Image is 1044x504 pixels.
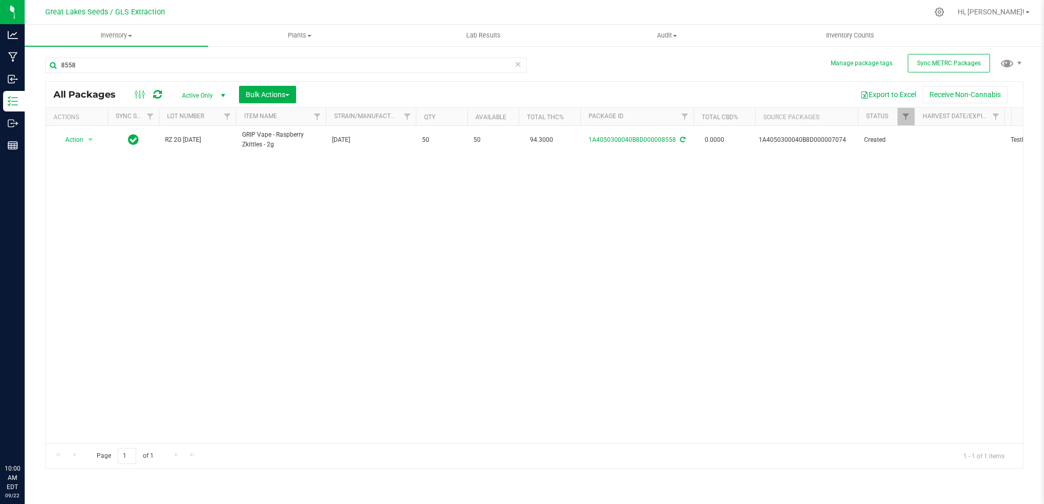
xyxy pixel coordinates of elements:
a: Inventory [25,25,208,46]
span: Page of 1 [88,448,162,464]
span: Clear [515,58,522,71]
a: Total THC% [527,114,564,121]
span: RZ 2G [DATE] [165,135,230,145]
span: Action [56,133,84,147]
button: Bulk Actions [239,86,296,103]
button: Manage package tags [831,59,892,68]
span: Created [864,135,908,145]
p: 10:00 AM EDT [5,464,20,492]
a: Audit [575,25,759,46]
a: Package ID [589,113,624,120]
th: Source Packages [755,108,858,126]
button: Sync METRC Packages [908,54,990,72]
a: Qty [424,114,435,121]
inline-svg: Reports [8,140,18,151]
a: Lab Results [392,25,575,46]
a: Filter [676,108,693,125]
span: GRIP Vape - Raspberry Zkittles - 2g [242,130,320,150]
span: [DATE] [332,135,410,145]
a: Item Name [244,113,277,120]
span: 50 [422,135,461,145]
a: Available [475,114,506,121]
a: Lot Number [167,113,204,120]
inline-svg: Inventory [8,96,18,106]
a: Total CBD% [702,114,738,121]
a: Plants [208,25,392,46]
a: Harvest Date/Expiration [923,113,1003,120]
a: Filter [898,108,914,125]
inline-svg: Inbound [8,74,18,84]
div: Value 1: 1A4050300040B8D000007074 [759,135,855,145]
input: 1 [118,448,136,464]
div: Manage settings [933,7,946,17]
span: 94.3000 [525,133,558,147]
div: Actions [53,114,103,121]
p: 09/22 [5,492,20,499]
input: Search Package ID, Item Name, SKU, Lot or Part Number... [45,58,527,73]
a: Filter [309,108,326,125]
span: In Sync [128,133,139,147]
span: Bulk Actions [246,90,289,99]
a: STRAIN/Manufactured [334,113,406,120]
inline-svg: Analytics [8,30,18,40]
a: Filter [987,108,1004,125]
span: Plants [209,31,391,40]
a: Sync Status [116,113,155,120]
a: Filter [142,108,159,125]
span: Great Lakes Seeds / GLS Extraction [45,8,165,16]
span: Sync from Compliance System [679,136,685,143]
span: select [84,133,97,147]
inline-svg: Outbound [8,118,18,128]
a: Inventory Counts [759,25,942,46]
span: Inventory [25,31,208,40]
a: Filter [399,108,416,125]
inline-svg: Manufacturing [8,52,18,62]
span: 1 - 1 of 1 items [955,448,1013,463]
span: Hi, [PERSON_NAME]! [958,8,1024,16]
a: Status [866,113,888,120]
a: Filter [219,108,236,125]
span: Sync METRC Packages [917,60,981,67]
a: 1A4050300040B8D000008558 [589,136,676,143]
span: 0.0000 [700,133,729,147]
iframe: Resource center [10,422,41,453]
span: Inventory Counts [812,31,888,40]
span: Lab Results [452,31,515,40]
span: 50 [473,135,512,145]
span: Audit [576,31,758,40]
span: All Packages [53,89,126,100]
button: Export to Excel [854,86,923,103]
button: Receive Non-Cannabis [923,86,1008,103]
